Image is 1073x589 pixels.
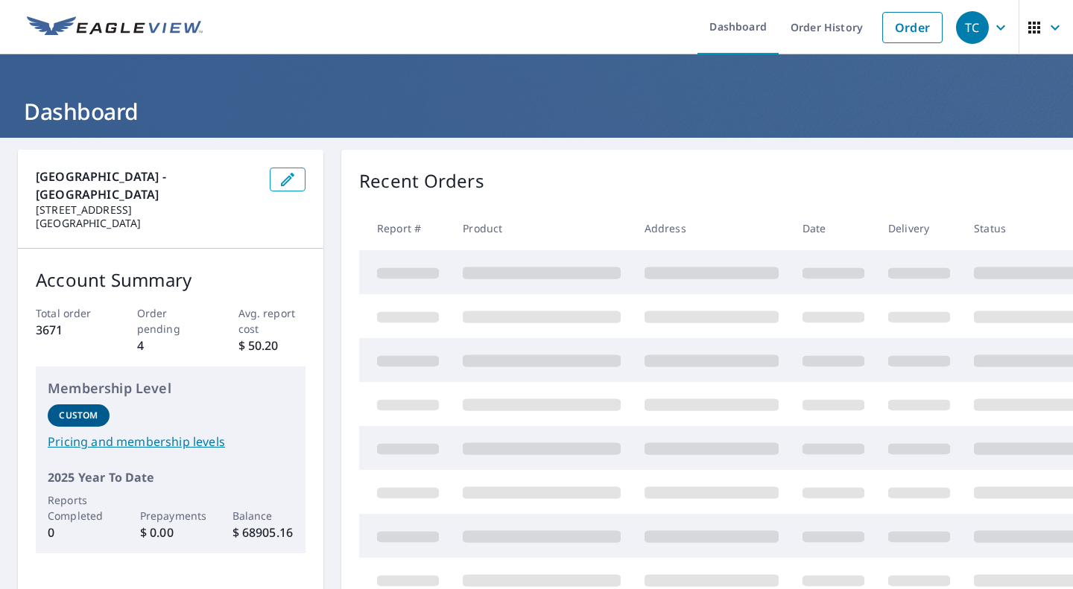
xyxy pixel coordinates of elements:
[36,203,258,217] p: [STREET_ADDRESS]
[238,337,306,354] p: $ 50.20
[791,206,876,250] th: Date
[18,96,1055,127] h1: Dashboard
[359,206,451,250] th: Report #
[48,433,294,450] a: Pricing and membership levels
[876,206,962,250] th: Delivery
[36,168,258,203] p: [GEOGRAPHIC_DATA] - [GEOGRAPHIC_DATA]
[48,523,110,541] p: 0
[238,305,306,337] p: Avg. report cost
[137,337,205,354] p: 4
[36,217,258,230] p: [GEOGRAPHIC_DATA]
[232,508,294,523] p: Balance
[36,267,306,293] p: Account Summary
[359,168,484,194] p: Recent Orders
[59,409,98,422] p: Custom
[882,12,943,43] a: Order
[48,492,110,523] p: Reports Completed
[140,508,202,523] p: Prepayments
[48,378,294,398] p: Membership Level
[451,206,633,250] th: Product
[48,468,294,486] p: 2025 Year To Date
[36,305,104,321] p: Total order
[633,206,791,250] th: Address
[137,305,205,337] p: Order pending
[140,523,202,541] p: $ 0.00
[36,321,104,339] p: 3671
[956,11,989,44] div: TC
[232,523,294,541] p: $ 68905.16
[27,16,203,39] img: EV Logo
